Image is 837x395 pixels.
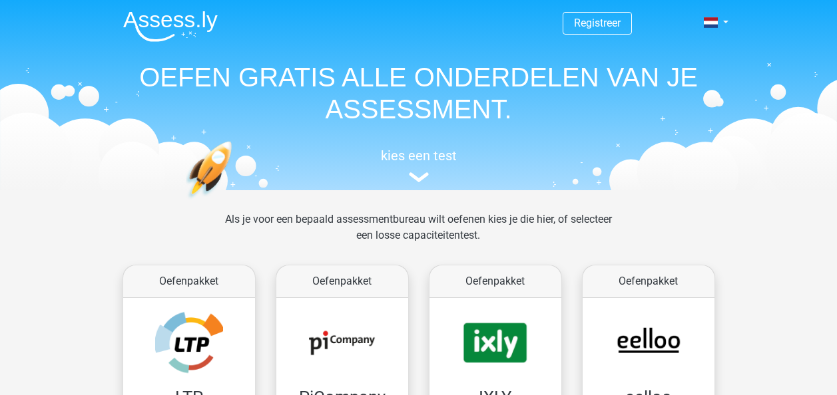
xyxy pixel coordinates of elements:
[123,11,218,42] img: Assessly
[113,148,725,183] a: kies een test
[113,61,725,125] h1: OEFEN GRATIS ALLE ONDERDELEN VAN JE ASSESSMENT.
[409,172,429,182] img: assessment
[113,148,725,164] h5: kies een test
[574,17,621,29] a: Registreer
[214,211,623,259] div: Als je voor een bepaald assessmentbureau wilt oefenen kies je die hier, of selecteer een losse ca...
[186,141,284,261] img: oefenen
